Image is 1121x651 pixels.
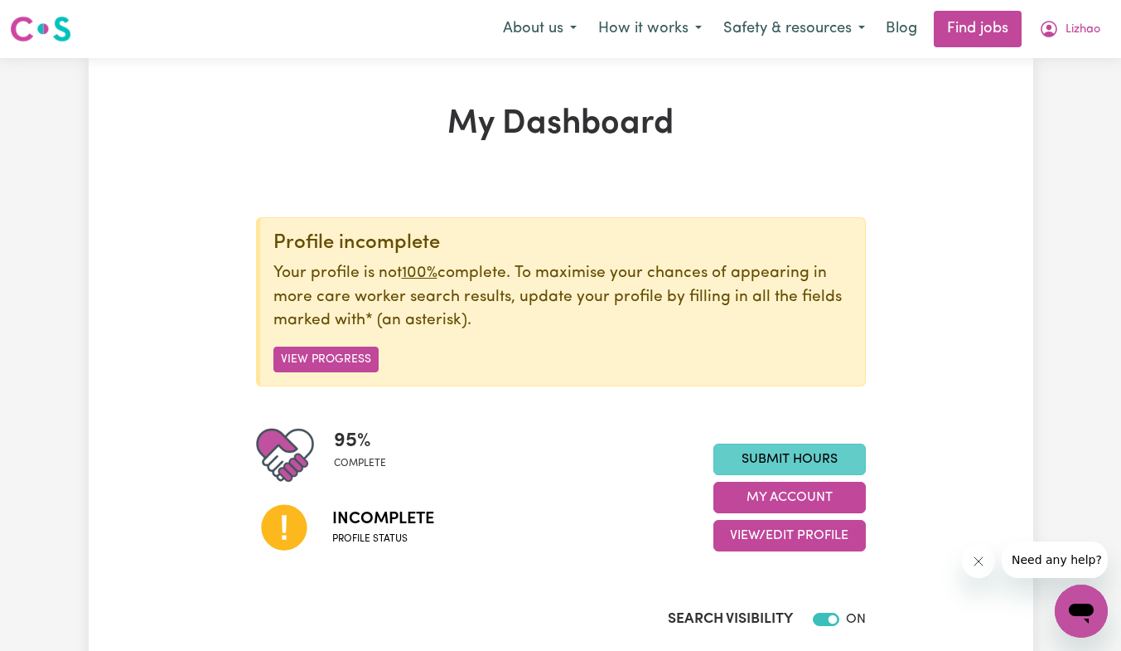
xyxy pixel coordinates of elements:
button: About us [492,12,587,46]
p: Your profile is not complete. To maximise your chances of appearing in more care worker search re... [273,262,852,333]
a: Submit Hours [713,444,866,475]
button: My Account [1028,12,1111,46]
span: complete [334,456,386,471]
span: Incomplete [332,507,434,532]
iframe: 启动消息传送窗口的按钮 [1055,585,1108,638]
iframe: 关闭消息 [962,545,995,578]
span: Lizhao [1065,21,1100,39]
button: View/Edit Profile [713,520,866,551]
button: How it works [587,12,713,46]
span: Profile status [332,532,434,547]
a: Blog [876,11,927,47]
img: Careseekers logo [10,14,71,44]
div: Profile incomplete [273,231,852,255]
u: 100% [402,265,437,281]
a: Careseekers logo [10,10,71,48]
span: an asterisk [365,313,467,328]
button: My Account [713,482,866,513]
label: Search Visibility [668,609,793,630]
iframe: 来自公司的消息 [1002,542,1108,578]
span: ON [846,613,866,626]
button: Safety & resources [713,12,876,46]
div: Profile completeness: 95% [334,426,399,484]
span: 95 % [334,426,386,456]
h1: My Dashboard [256,104,866,144]
a: Find jobs [934,11,1022,47]
button: View Progress [273,347,379,372]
